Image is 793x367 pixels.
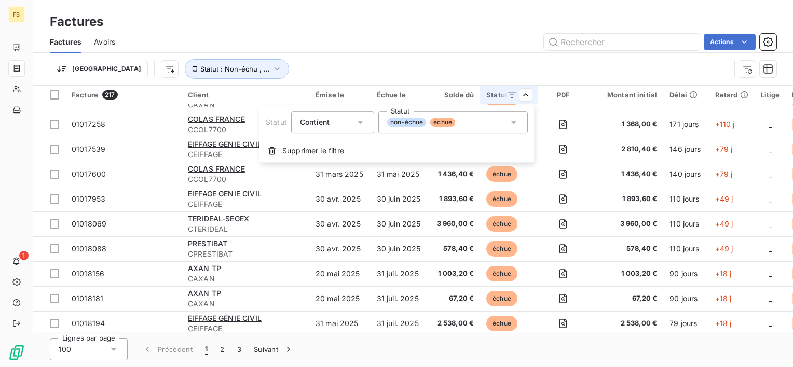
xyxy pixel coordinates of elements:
[387,118,426,127] span: non-échue
[300,118,330,126] span: Contient
[282,146,344,156] span: Supprimer le filtre
[430,118,455,127] span: échue
[758,332,783,357] iframe: Intercom live chat
[266,118,287,126] span: Statut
